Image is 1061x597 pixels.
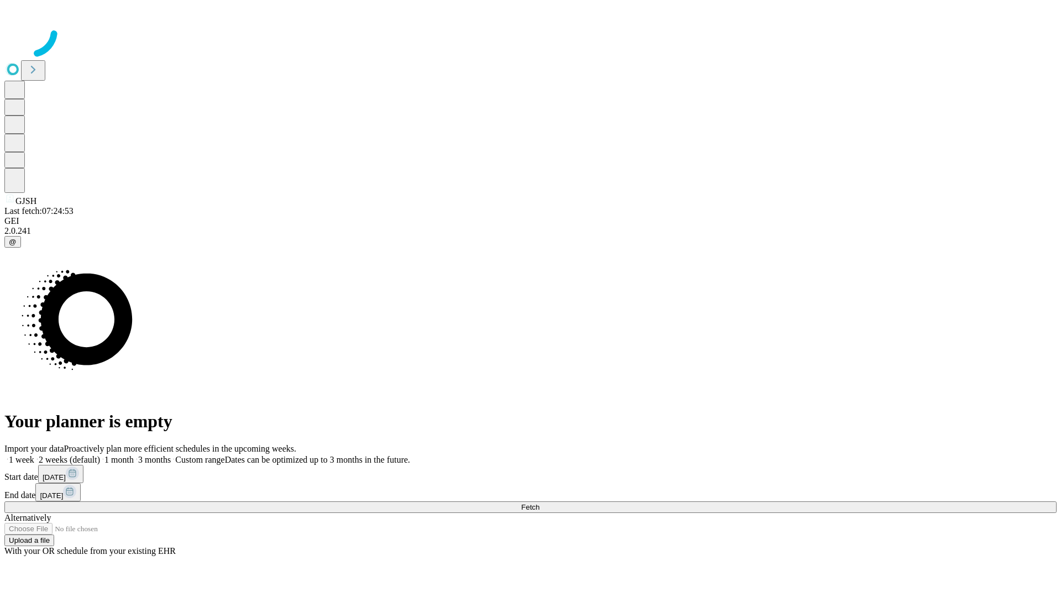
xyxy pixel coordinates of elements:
[521,503,539,511] span: Fetch
[4,226,1057,236] div: 2.0.241
[4,513,51,522] span: Alternatively
[225,455,410,464] span: Dates can be optimized up to 3 months in the future.
[4,216,1057,226] div: GEI
[4,546,176,556] span: With your OR schedule from your existing EHR
[4,206,73,216] span: Last fetch: 07:24:53
[40,491,63,500] span: [DATE]
[9,455,34,464] span: 1 week
[4,501,1057,513] button: Fetch
[104,455,134,464] span: 1 month
[39,455,100,464] span: 2 weeks (default)
[4,236,21,248] button: @
[4,444,64,453] span: Import your data
[43,473,66,481] span: [DATE]
[64,444,296,453] span: Proactively plan more efficient schedules in the upcoming weeks.
[4,465,1057,483] div: Start date
[4,483,1057,501] div: End date
[4,411,1057,432] h1: Your planner is empty
[175,455,224,464] span: Custom range
[9,238,17,246] span: @
[35,483,81,501] button: [DATE]
[4,535,54,546] button: Upload a file
[15,196,36,206] span: GJSH
[38,465,83,483] button: [DATE]
[138,455,171,464] span: 3 months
